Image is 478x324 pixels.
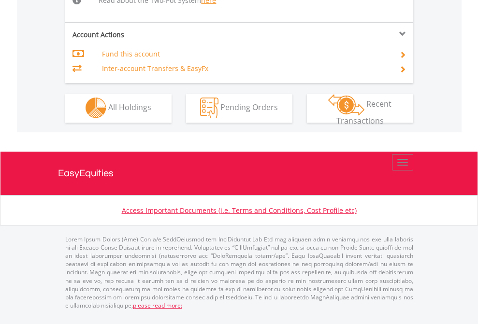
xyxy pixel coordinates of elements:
td: Inter-account Transfers & EasyFx [102,61,388,76]
button: Recent Transactions [307,94,413,123]
img: transactions-zar-wht.png [328,94,364,115]
a: Access Important Documents (i.e. Terms and Conditions, Cost Profile etc) [122,206,357,215]
div: Account Actions [65,30,239,40]
button: All Holdings [65,94,172,123]
span: Pending Orders [220,102,278,113]
button: Pending Orders [186,94,292,123]
span: All Holdings [108,102,151,113]
img: pending_instructions-wht.png [200,98,218,118]
td: Fund this account [102,47,388,61]
a: EasyEquities [58,152,420,195]
img: holdings-wht.png [86,98,106,118]
a: please read more: [133,301,182,310]
p: Lorem Ipsum Dolors (Ame) Con a/e SeddOeiusmod tem InciDiduntut Lab Etd mag aliquaen admin veniamq... [65,235,413,310]
span: Recent Transactions [336,99,392,126]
